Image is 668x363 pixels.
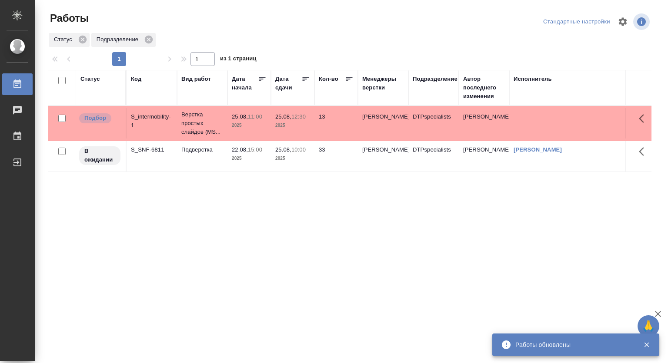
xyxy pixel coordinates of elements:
p: В ожидании [84,147,115,164]
div: Исполнитель [514,75,552,83]
div: Подразделение [413,75,458,83]
td: [PERSON_NAME] [459,108,509,139]
div: S_intermobility-1 [131,112,173,130]
p: 2025 [275,121,310,130]
button: Закрыть [638,341,655,349]
div: split button [541,15,612,29]
a: [PERSON_NAME] [514,146,562,153]
div: Исполнитель назначен, приступать к работе пока рано [78,145,121,166]
p: Статус [54,35,75,44]
span: из 1 страниц [220,53,257,66]
p: Подбор [84,114,106,122]
div: Кол-во [319,75,338,83]
p: 25.08, [232,113,248,120]
td: 33 [314,141,358,172]
div: Вид работ [181,75,211,83]
td: DTPspecialists [408,141,459,172]
td: [PERSON_NAME] [459,141,509,172]
span: Посмотреть информацию [633,13,651,30]
button: Здесь прячутся важные кнопки [634,141,655,162]
span: 🙏 [641,317,656,335]
button: Здесь прячутся важные кнопки [634,108,655,129]
p: 2025 [232,154,267,163]
div: S_SNF-6811 [131,145,173,154]
p: 10:00 [291,146,306,153]
p: Верстка простых слайдов (MS... [181,110,223,136]
p: 2025 [275,154,310,163]
span: Работы [48,11,89,25]
p: Подверстка [181,145,223,154]
div: Статус [49,33,90,47]
p: Подразделение [97,35,141,44]
td: 13 [314,108,358,139]
button: 🙏 [638,315,659,337]
div: Можно подбирать исполнителей [78,112,121,124]
div: Подразделение [91,33,156,47]
div: Дата сдачи [275,75,301,92]
p: 12:30 [291,113,306,120]
div: Автор последнего изменения [463,75,505,101]
p: [PERSON_NAME] [362,145,404,154]
p: [PERSON_NAME] [362,112,404,121]
p: 22.08, [232,146,248,153]
div: Менеджеры верстки [362,75,404,92]
span: Настроить таблицу [612,11,633,32]
div: Дата начала [232,75,258,92]
p: 11:00 [248,113,262,120]
div: Работы обновлены [515,340,630,349]
p: 25.08, [275,113,291,120]
p: 25.08, [275,146,291,153]
td: DTPspecialists [408,108,459,139]
p: 2025 [232,121,267,130]
p: 15:00 [248,146,262,153]
div: Код [131,75,141,83]
div: Статус [80,75,100,83]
